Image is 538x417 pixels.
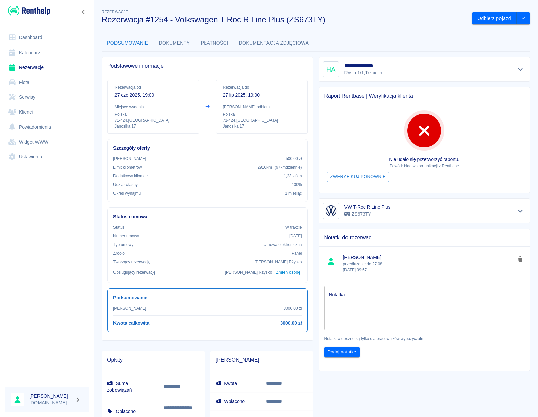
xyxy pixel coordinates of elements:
p: ZS673TY [344,211,391,218]
button: Pokaż szczegóły [515,65,526,74]
p: Umowa elektroniczna [264,242,302,248]
button: Podsumowanie [102,35,154,51]
p: Tworzący rezerwację [113,259,150,265]
a: Klienci [5,105,89,120]
div: HA [323,61,339,77]
p: Obsługujący rezerwację [113,269,156,275]
p: Miejsce wydania [114,104,192,110]
p: Dodatkowy kilometr [113,173,148,179]
p: 1,23 zł /km [284,173,302,179]
p: W trakcie [285,224,302,230]
p: 27 lip 2025, 19:00 [223,92,301,99]
p: 3000,00 zł [284,305,302,311]
button: Płatności [196,35,234,51]
h6: Status i umowa [113,213,302,220]
h6: [PERSON_NAME] [29,393,72,399]
a: Kalendarz [5,45,89,60]
button: Dokumentacja zdjęciowa [234,35,314,51]
button: drop-down [517,12,530,25]
span: ( 97 km dziennie ) [275,165,302,170]
p: Notatki widoczne są tylko dla pracowników wypożyczalni. [324,336,525,342]
p: Numer umowy [113,233,139,239]
p: Udział własny [113,182,138,188]
a: Serwisy [5,90,89,105]
span: [PERSON_NAME] [343,254,516,261]
p: [PERSON_NAME] [113,156,146,162]
button: Zwiń nawigację [79,8,89,16]
a: Ustawienia [5,149,89,164]
h6: Wpłacono [216,398,255,405]
p: Rezerwacja do [223,84,301,90]
p: Nie udało się przetworzyć raportu. [324,156,525,163]
p: Rysia 1/1 , Trzcielin [344,69,387,76]
p: [DATE] [289,233,302,239]
p: Janosika 17 [223,123,301,129]
p: Powód: błąd w komunikacji z Rentbase [324,163,525,169]
a: Widget WWW [5,135,89,150]
p: 1 miesiąc [285,190,302,196]
h6: VW T-Roc R Line Plus [344,204,391,211]
p: 500,00 zł [286,156,302,162]
h6: Kwota [216,380,255,387]
button: Pokaż szczegóły [515,206,526,216]
p: 71-424 , [GEOGRAPHIC_DATA] [223,117,301,123]
p: Okres wynajmu [113,190,141,196]
button: Zweryfikuj ponownie [327,172,389,182]
p: [PERSON_NAME] Rżysko [255,259,302,265]
button: Dokumenty [154,35,196,51]
button: Dodaj notatkę [324,347,360,357]
h6: Podsumowanie [113,294,302,301]
p: Żrodło [113,250,125,256]
h3: Rezerwacja #1254 - Volkswagen T Roc R Line Plus (ZS673TY) [102,15,467,24]
h6: Suma zobowiązań [107,380,153,393]
p: 71-424 , [GEOGRAPHIC_DATA] [114,117,192,123]
p: Typ umowy [113,242,133,248]
span: Opłaty [107,357,200,363]
p: [DOMAIN_NAME] [29,399,72,406]
p: przedłużenie do 27.08 [343,261,516,273]
p: Limit kilometrów [113,164,142,170]
p: Polska [223,111,301,117]
p: [PERSON_NAME] [113,305,146,311]
p: Polska [114,111,192,117]
h6: Kwota całkowita [113,320,149,327]
a: Dashboard [5,30,89,45]
h6: Opłacono [107,408,153,415]
p: Rezerwacja od [114,84,192,90]
span: Podstawowe informacje [107,63,308,69]
p: [PERSON_NAME] Rżysko [225,269,272,275]
button: delete note [515,255,525,263]
span: Notatki do rezerwacji [324,234,525,241]
button: Odbierz pojazd [472,12,517,25]
span: Raport Rentbase | Weryfikacja klienta [324,93,525,99]
h6: 3000,00 zł [280,320,302,327]
a: Renthelp logo [5,5,50,16]
p: 100% [292,182,302,188]
p: Status [113,224,125,230]
img: Renthelp logo [8,5,50,16]
a: Powiadomienia [5,119,89,135]
p: Janosika 17 [114,123,192,129]
p: [DATE] 09:57 [343,267,516,273]
img: Image [324,204,338,218]
p: 2910 km [258,164,302,170]
button: Zmień osobę [275,268,302,277]
a: Rezerwacje [5,60,89,75]
span: Rezerwacje [102,10,128,14]
h6: Szczegóły oferty [113,145,302,152]
p: Panel [292,250,302,256]
a: Flota [5,75,89,90]
p: [PERSON_NAME] odbioru [223,104,301,110]
p: 27 cze 2025, 19:00 [114,92,192,99]
span: [PERSON_NAME] [216,357,308,363]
